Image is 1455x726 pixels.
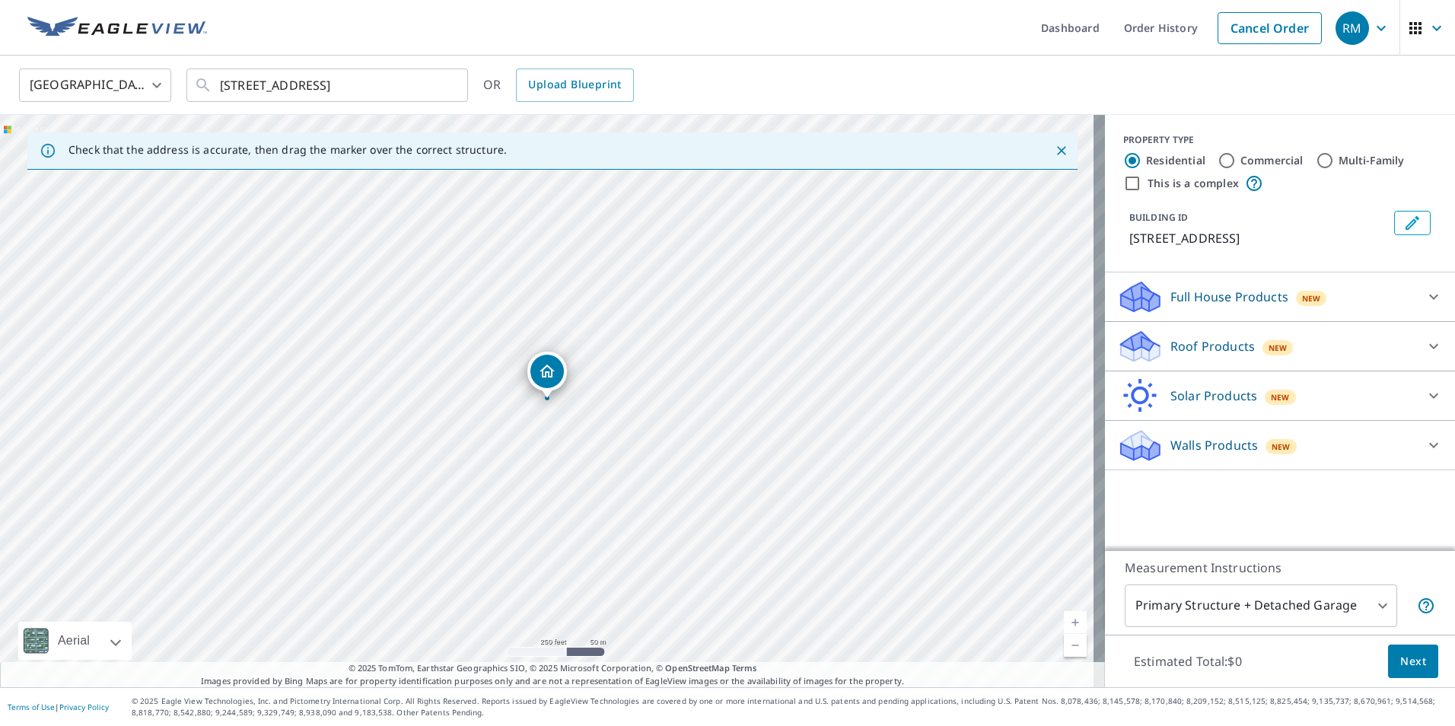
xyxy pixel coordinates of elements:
[1117,377,1443,414] div: Solar ProductsNew
[665,662,729,673] a: OpenStreetMap
[1272,441,1291,453] span: New
[1146,153,1205,168] label: Residential
[1129,229,1388,247] p: [STREET_ADDRESS]
[527,352,567,399] div: Dropped pin, building 1, Residential property, 4717 Bridgewater Rd Birmingham, AL 35243
[132,696,1447,718] p: © 2025 Eagle View Technologies, Inc. and Pictometry International Corp. All Rights Reserved. Repo...
[18,622,132,660] div: Aerial
[1302,292,1321,304] span: New
[1271,391,1290,403] span: New
[732,662,757,673] a: Terms
[516,68,633,102] a: Upload Blueprint
[1336,11,1369,45] div: RM
[1117,328,1443,365] div: Roof ProductsNew
[1170,387,1257,405] p: Solar Products
[1125,584,1397,627] div: Primary Structure + Detached Garage
[1240,153,1304,168] label: Commercial
[1117,279,1443,315] div: Full House ProductsNew
[1170,288,1288,306] p: Full House Products
[1170,337,1255,355] p: Roof Products
[1148,176,1239,191] label: This is a complex
[1394,211,1431,235] button: Edit building 1
[1339,153,1405,168] label: Multi-Family
[68,143,507,157] p: Check that the address is accurate, then drag the marker over the correct structure.
[1122,645,1254,678] p: Estimated Total: $0
[1052,141,1071,161] button: Close
[1170,436,1258,454] p: Walls Products
[27,17,207,40] img: EV Logo
[59,702,109,712] a: Privacy Policy
[8,702,55,712] a: Terms of Use
[220,64,437,107] input: Search by address or latitude-longitude
[1125,559,1435,577] p: Measurement Instructions
[1129,211,1188,224] p: BUILDING ID
[1400,652,1426,671] span: Next
[1269,342,1288,354] span: New
[1388,645,1438,679] button: Next
[1117,427,1443,463] div: Walls ProductsNew
[1064,611,1087,634] a: Current Level 17, Zoom In
[19,64,171,107] div: [GEOGRAPHIC_DATA]
[483,68,634,102] div: OR
[53,622,94,660] div: Aerial
[1417,597,1435,615] span: Your report will include the primary structure and a detached garage if one exists.
[528,75,621,94] span: Upload Blueprint
[1123,133,1437,147] div: PROPERTY TYPE
[1218,12,1322,44] a: Cancel Order
[8,702,109,712] p: |
[1064,634,1087,657] a: Current Level 17, Zoom Out
[349,662,757,675] span: © 2025 TomTom, Earthstar Geographics SIO, © 2025 Microsoft Corporation, ©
